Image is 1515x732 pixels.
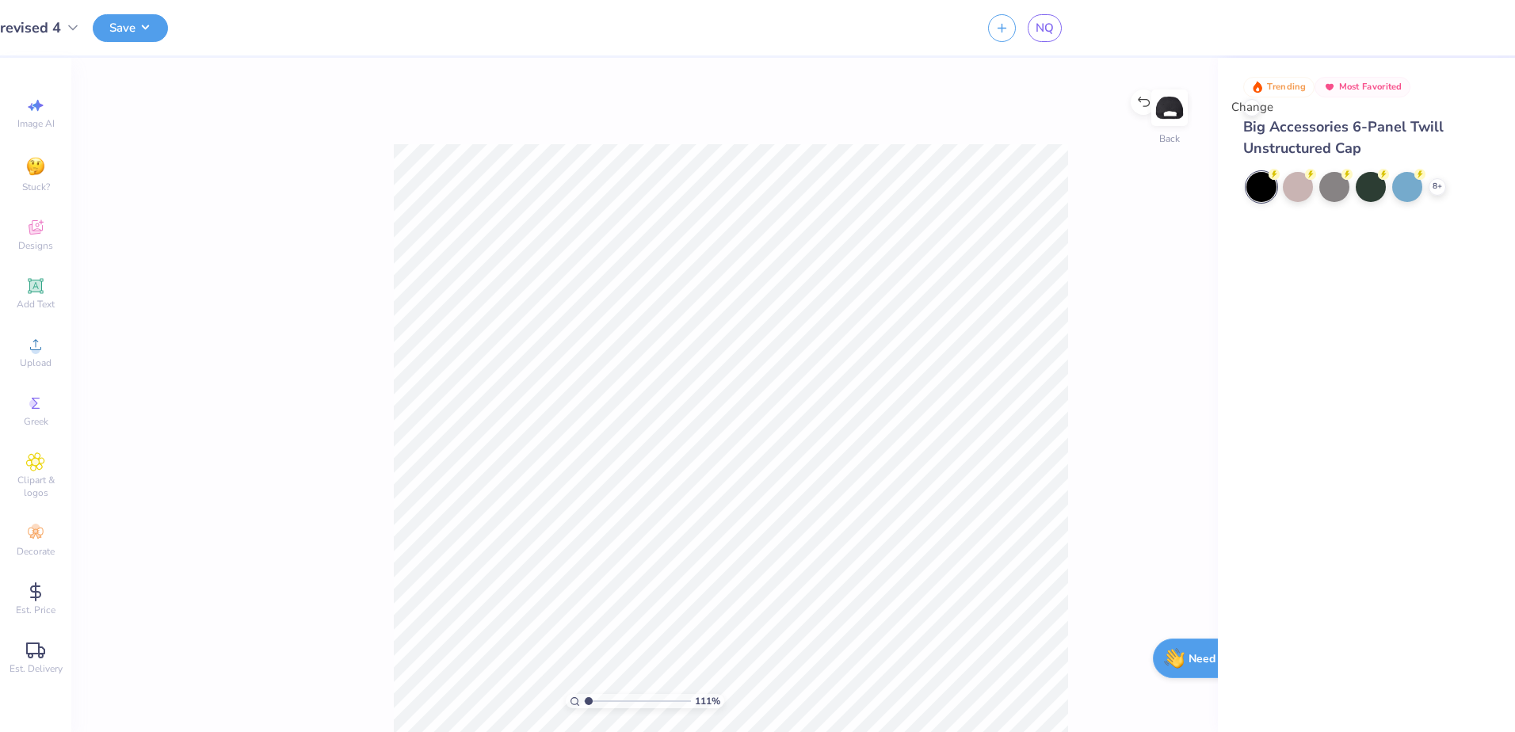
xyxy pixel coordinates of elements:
div: 8+ [1429,178,1446,196]
img: Back [1154,92,1185,124]
a: NQ [1028,14,1062,42]
span: Est. Price [16,604,55,616]
span: Trending [1267,82,1306,91]
span: Designs [18,239,53,252]
span: Greek [24,415,48,428]
span: 111 % [695,694,720,708]
button: Badge Button [1243,77,1315,97]
span: Upload [20,356,52,369]
img: Trending sort [1251,81,1264,93]
div: Back [1159,132,1180,146]
img: Most Favorited sort [1323,81,1336,93]
img: Stuck? [24,154,48,178]
span: Add Text [17,298,55,311]
button: Badge Button [1315,77,1410,97]
span: Decorate [17,545,55,558]
button: Save [93,14,168,42]
span: Most Favorited [1339,82,1402,91]
div: Change [1243,99,1261,116]
span: Image AI [17,117,55,130]
span: NQ [1036,19,1054,37]
span: Clipart & logos [8,474,63,499]
span: Est. Delivery [10,662,63,675]
span: Big Accessories 6-Panel Twill Unstructured Cap [1243,117,1444,158]
span: Stuck? [22,181,50,193]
